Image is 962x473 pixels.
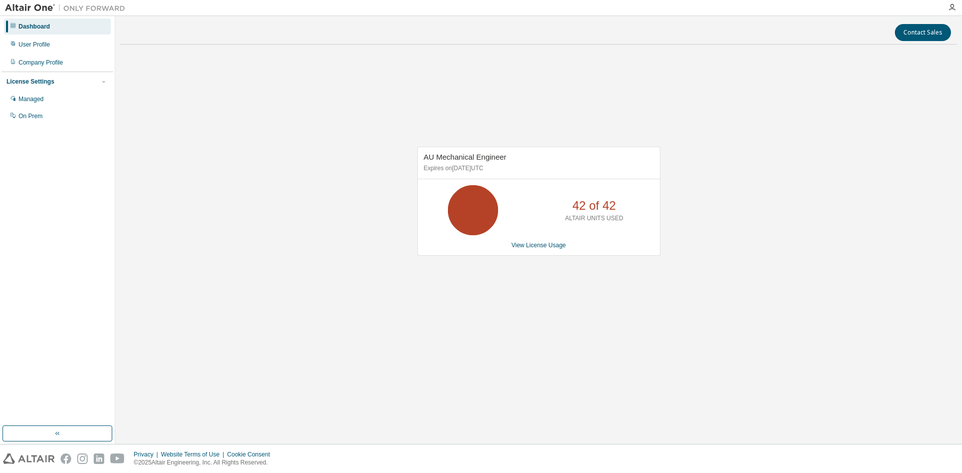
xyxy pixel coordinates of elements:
[19,112,43,120] div: On Prem
[7,78,54,86] div: License Settings
[895,24,951,41] button: Contact Sales
[77,453,88,464] img: instagram.svg
[110,453,125,464] img: youtube.svg
[61,453,71,464] img: facebook.svg
[424,164,651,173] p: Expires on [DATE] UTC
[94,453,104,464] img: linkedin.svg
[512,242,566,249] a: View License Usage
[227,450,276,458] div: Cookie Consent
[19,95,44,103] div: Managed
[19,23,50,31] div: Dashboard
[134,458,276,467] p: © 2025 Altair Engineering, Inc. All Rights Reserved.
[3,453,55,464] img: altair_logo.svg
[161,450,227,458] div: Website Terms of Use
[19,59,63,67] div: Company Profile
[19,41,50,49] div: User Profile
[134,450,161,458] div: Privacy
[572,197,616,214] p: 42 of 42
[424,153,507,161] span: AU Mechanical Engineer
[565,214,623,223] p: ALTAIR UNITS USED
[5,3,130,13] img: Altair One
